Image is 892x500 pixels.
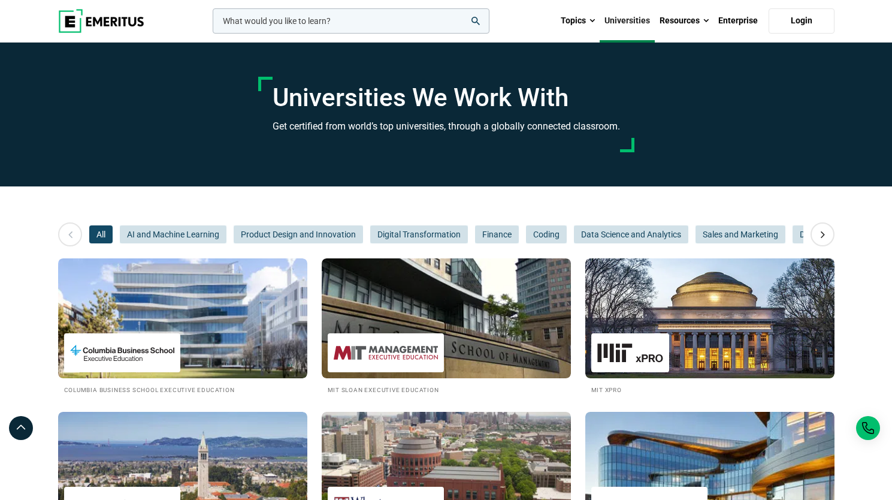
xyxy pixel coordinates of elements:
button: All [89,225,113,243]
button: AI and Machine Learning [120,225,226,243]
button: Digital Marketing [793,225,870,243]
button: Data Science and Analytics [574,225,688,243]
img: Universities We Work With [322,258,571,378]
img: Universities We Work With [58,258,307,378]
h2: Columbia Business School Executive Education [64,384,301,394]
button: Sales and Marketing [696,225,785,243]
h2: MIT Sloan Executive Education [328,384,565,394]
h3: Get certified from world’s top universities, through a globally connected classroom. [273,119,620,134]
a: Universities We Work With MIT Sloan Executive Education MIT Sloan Executive Education [322,258,571,394]
input: woocommerce-product-search-field-0 [213,8,489,34]
a: Universities We Work With Columbia Business School Executive Education Columbia Business School E... [58,258,307,394]
img: Universities We Work With [585,258,834,378]
a: Universities We Work With MIT xPRO MIT xPRO [585,258,834,394]
a: Login [769,8,834,34]
button: Digital Transformation [370,225,468,243]
button: Product Design and Innovation [234,225,363,243]
h2: MIT xPRO [591,384,828,394]
img: MIT xPRO [597,339,663,366]
button: Coding [526,225,567,243]
button: Finance [475,225,519,243]
h1: Universities We Work With [273,83,620,113]
img: Columbia Business School Executive Education [70,339,174,366]
img: MIT Sloan Executive Education [334,339,438,366]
